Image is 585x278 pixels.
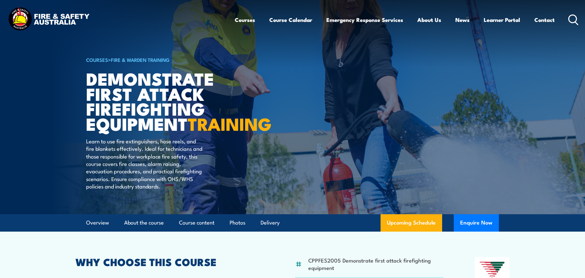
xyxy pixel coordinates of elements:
a: Course Calendar [269,11,312,28]
li: CPPFES2005 Demonstrate first attack firefighting equipment [308,256,443,272]
a: News [455,11,470,28]
a: About Us [417,11,441,28]
a: Course content [179,214,214,231]
a: Fire & Warden Training [111,56,170,63]
p: Learn to use fire extinguishers, hose reels, and fire blankets effectively. Ideal for technicians... [86,137,204,190]
a: Photos [230,214,245,231]
a: About the course [124,214,164,231]
strong: TRAINING [188,110,272,137]
button: Enquire Now [454,214,499,232]
a: Upcoming Schedule [381,214,442,232]
h6: > [86,56,245,63]
a: Delivery [261,214,280,231]
a: Emergency Response Services [326,11,403,28]
a: COURSES [86,56,108,63]
a: Overview [86,214,109,231]
a: Courses [235,11,255,28]
h1: Demonstrate First Attack Firefighting Equipment [86,71,245,131]
a: Contact [534,11,555,28]
a: Learner Portal [484,11,520,28]
h2: WHY CHOOSE THIS COURSE [75,257,264,266]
